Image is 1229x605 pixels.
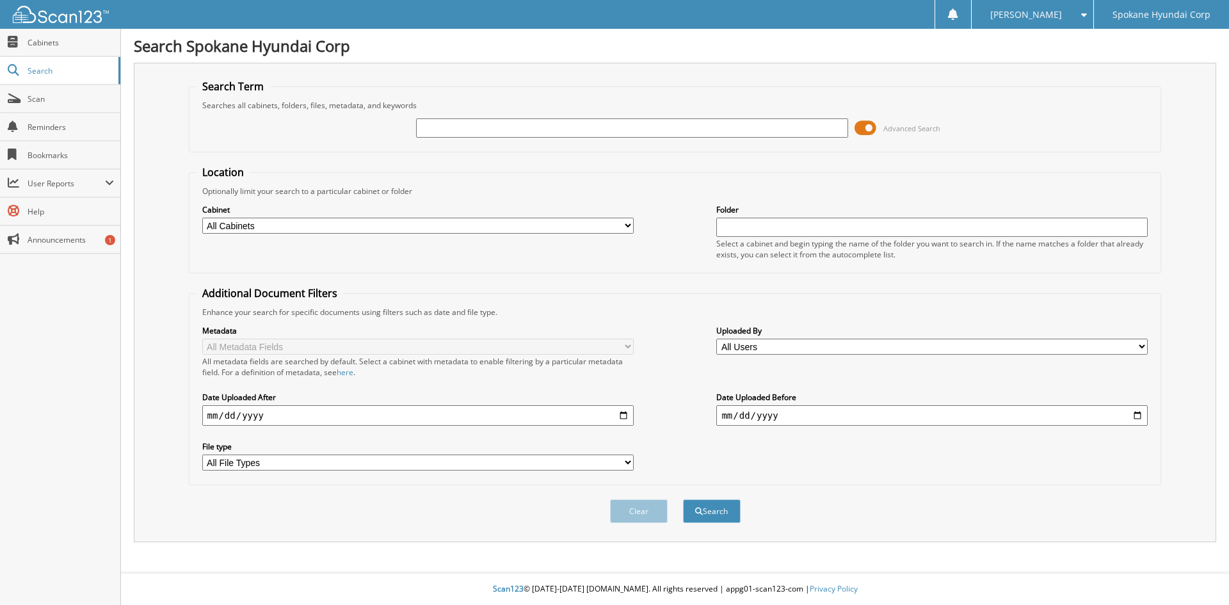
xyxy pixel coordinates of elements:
span: Search [28,65,112,76]
div: © [DATE]-[DATE] [DOMAIN_NAME]. All rights reserved | appg01-scan123-com | [121,574,1229,605]
label: Date Uploaded After [202,392,634,403]
legend: Search Term [196,79,270,93]
div: Select a cabinet and begin typing the name of the folder you want to search in. If the name match... [716,238,1148,260]
span: Cabinets [28,37,114,48]
span: Spokane Hyundai Corp [1113,11,1210,19]
div: Searches all cabinets, folders, files, metadata, and keywords [196,100,1155,111]
a: Privacy Policy [810,583,858,594]
div: All metadata fields are searched by default. Select a cabinet with metadata to enable filtering b... [202,356,634,378]
span: [PERSON_NAME] [990,11,1062,19]
span: Advanced Search [883,124,940,133]
button: Search [683,499,741,523]
span: Announcements [28,234,114,245]
span: Help [28,206,114,217]
label: Cabinet [202,204,634,215]
span: Bookmarks [28,150,114,161]
label: File type [202,441,634,452]
span: Reminders [28,122,114,133]
legend: Location [196,165,250,179]
input: end [716,405,1148,426]
span: Scan123 [493,583,524,594]
legend: Additional Document Filters [196,286,344,300]
img: scan123-logo-white.svg [13,6,109,23]
label: Metadata [202,325,634,336]
span: Scan [28,93,114,104]
div: Enhance your search for specific documents using filters such as date and file type. [196,307,1155,318]
a: here [337,367,353,378]
span: User Reports [28,178,105,189]
input: start [202,405,634,426]
div: Optionally limit your search to a particular cabinet or folder [196,186,1155,197]
label: Date Uploaded Before [716,392,1148,403]
label: Uploaded By [716,325,1148,336]
div: 1 [105,235,115,245]
label: Folder [716,204,1148,215]
h1: Search Spokane Hyundai Corp [134,35,1216,56]
button: Clear [610,499,668,523]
